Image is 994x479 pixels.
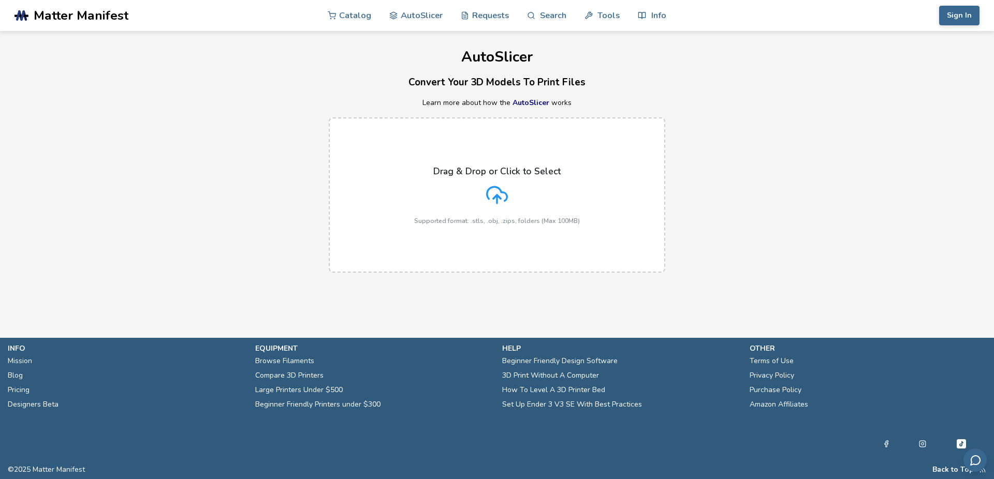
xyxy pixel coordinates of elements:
a: Mission [8,354,32,368]
a: Tiktok [955,438,968,450]
a: Amazon Affiliates [750,397,808,412]
span: Matter Manifest [34,8,128,23]
a: Instagram [919,438,926,450]
a: 3D Print Without A Computer [502,368,599,383]
a: Compare 3D Printers [255,368,324,383]
a: Purchase Policy [750,383,801,397]
a: RSS Feed [979,466,986,474]
p: info [8,343,245,354]
a: Pricing [8,383,30,397]
p: help [502,343,739,354]
a: Browse Filaments [255,354,314,368]
a: Privacy Policy [750,368,794,383]
p: equipment [255,343,492,354]
a: Facebook [883,438,890,450]
a: Blog [8,368,23,383]
span: © 2025 Matter Manifest [8,466,85,474]
button: Back to Top [932,466,974,474]
button: Sign In [939,6,980,25]
a: Terms of Use [750,354,794,368]
a: Set Up Ender 3 V3 SE With Best Practices [502,397,642,412]
p: Drag & Drop or Click to Select [433,166,561,176]
a: Large Printers Under $500 [255,383,343,397]
a: How To Level A 3D Printer Bed [502,383,605,397]
a: Beginner Friendly Printers under $300 [255,397,381,412]
p: other [750,343,987,354]
a: Designers Beta [8,397,59,412]
button: Send feedback via email [963,448,987,472]
p: Supported format: .stls, .obj, .zips, folders (Max 100MB) [414,217,580,224]
a: Beginner Friendly Design Software [502,354,618,368]
a: AutoSlicer [513,98,549,108]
